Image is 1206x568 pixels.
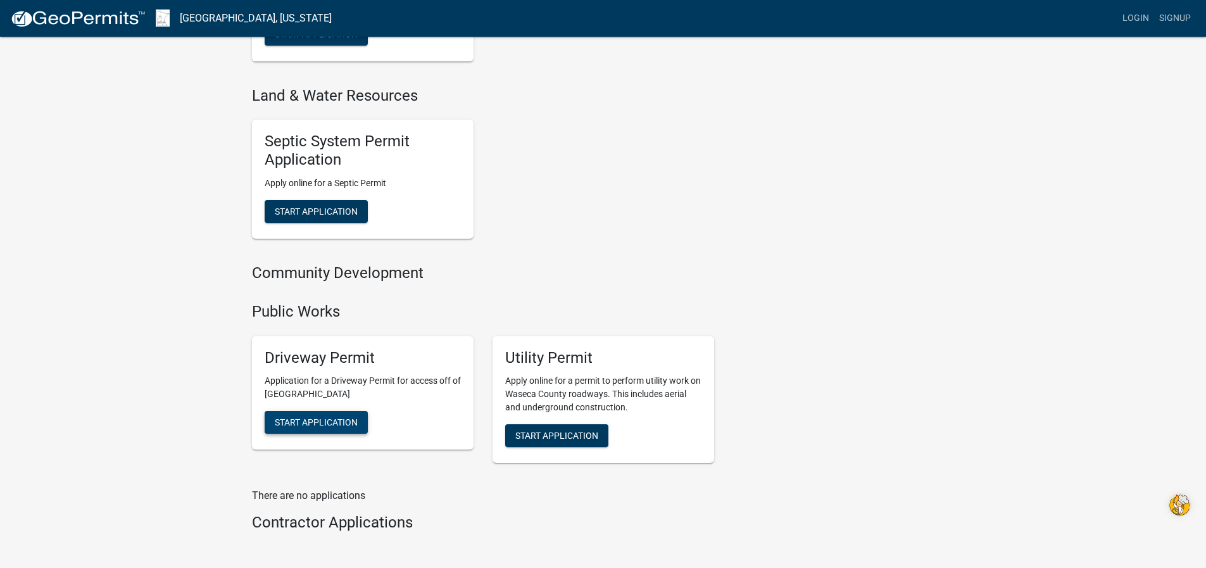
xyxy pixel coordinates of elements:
[505,424,608,447] button: Start Application
[265,349,461,367] h5: Driveway Permit
[505,374,701,414] p: Apply online for a permit to perform utility work on Waseca County roadways. This includes aerial...
[265,411,368,434] button: Start Application
[265,200,368,223] button: Start Application
[180,8,332,29] a: [GEOGRAPHIC_DATA], [US_STATE]
[265,374,461,401] p: Application for a Driveway Permit for access off of [GEOGRAPHIC_DATA]
[252,514,714,532] h4: Contractor Applications
[1117,6,1154,30] a: Login
[275,206,358,216] span: Start Application
[505,349,701,367] h5: Utility Permit
[252,87,714,105] h4: Land & Water Resources
[252,514,714,537] wm-workflow-list-section: Contractor Applications
[252,488,714,503] p: There are no applications
[252,303,714,321] h4: Public Works
[265,23,368,46] button: Start Application
[515,431,598,441] span: Start Application
[1154,6,1196,30] a: Signup
[156,9,170,27] img: Waseca County, Minnesota
[252,264,714,282] h4: Community Development
[265,177,461,190] p: Apply online for a Septic Permit
[275,417,358,427] span: Start Application
[275,28,358,39] span: Start Application
[265,132,461,169] h5: Septic System Permit Application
